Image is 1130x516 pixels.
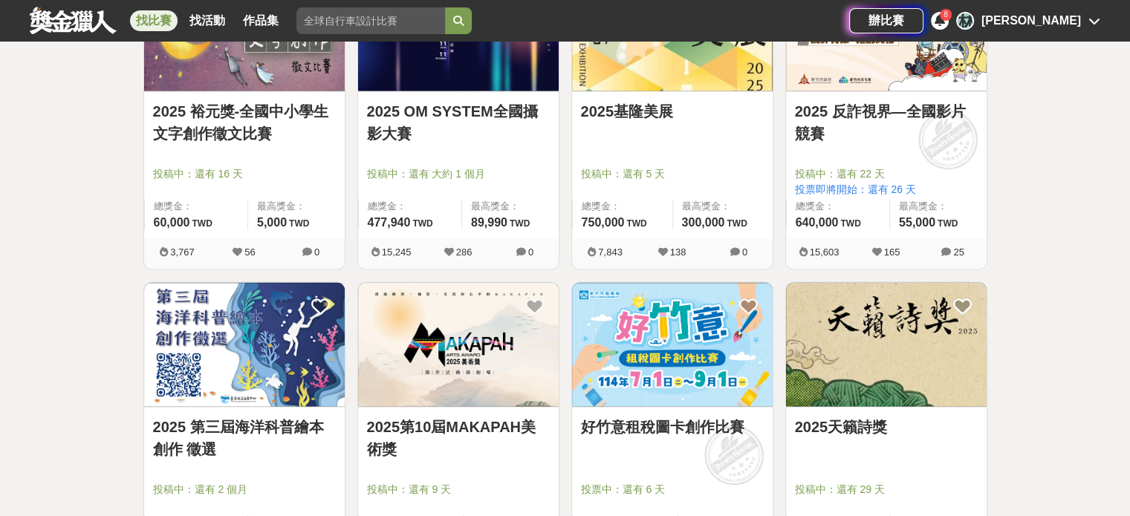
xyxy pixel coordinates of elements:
span: 25 [953,246,964,258]
span: 15,245 [382,246,412,258]
input: 全球自行車設計比賽 [296,7,445,34]
a: 辦比賽 [849,8,923,33]
span: 投稿中：還有 9 天 [367,482,550,497]
a: Cover Image [144,282,345,407]
span: TWD [626,218,646,229]
span: TWD [412,218,432,229]
span: 投稿中：還有 大約 1 個月 [367,166,550,182]
span: 投票中：還有 6 天 [581,482,764,497]
a: 2025第10屆MAKAPAH美術獎 [367,416,550,460]
span: 最高獎金： [471,199,550,214]
img: Cover Image [786,282,987,406]
a: 2025 裕元獎-全國中小學生文字創作徵文比賽 [153,100,336,145]
span: 總獎金： [154,199,238,214]
span: 60,000 [154,216,190,229]
span: TWD [840,218,860,229]
span: 286 [456,246,473,258]
span: 640,000 [796,216,839,229]
span: 最高獎金： [257,199,336,214]
span: 165 [884,246,900,258]
span: 投稿中：還有 2 個月 [153,482,336,497]
span: 5,000 [257,216,287,229]
span: TWD [938,218,958,229]
span: 750,000 [582,216,625,229]
span: 0 [528,246,533,258]
a: 2025天籟詩獎 [795,416,978,438]
a: Cover Image [786,282,987,407]
span: 0 [314,246,319,258]
span: 總獎金： [368,199,452,214]
a: 找比賽 [130,10,178,31]
span: 300,000 [682,216,725,229]
span: TWD [727,218,747,229]
span: TWD [510,218,530,229]
span: 投稿中：還有 5 天 [581,166,764,182]
span: 最高獎金： [682,199,764,214]
a: 作品集 [237,10,285,31]
img: Cover Image [358,282,559,406]
span: 最高獎金： [899,199,978,214]
a: 2025 OM SYSTEM全國攝影大賽 [367,100,550,145]
span: TWD [289,218,309,229]
a: 找活動 [184,10,231,31]
span: 投稿中：還有 16 天 [153,166,336,182]
a: 好竹意租稅圖卡創作比賽 [581,416,764,438]
span: TWD [192,218,212,229]
span: 總獎金： [582,199,663,214]
span: 3,767 [170,246,195,258]
span: 15,603 [810,246,840,258]
span: 投稿中：還有 29 天 [795,482,978,497]
span: 投稿中：還有 22 天 [795,166,978,182]
a: 2025基隆美展 [581,100,764,123]
img: Cover Image [572,282,773,406]
div: [PERSON_NAME] [981,12,1081,30]
a: Cover Image [572,282,773,407]
span: 總獎金： [796,199,880,214]
span: 8 [944,10,948,19]
span: 477,940 [368,216,411,229]
span: 7,843 [598,246,623,258]
span: 55,000 [899,216,935,229]
img: Cover Image [144,282,345,406]
span: 138 [670,246,686,258]
span: 56 [244,246,255,258]
a: 2025 第三屆海洋科普繪本創作 徵選 [153,416,336,460]
div: 林 [956,12,974,30]
span: 0 [742,246,747,258]
a: Cover Image [358,282,559,407]
span: 投票即將開始：還有 26 天 [795,182,978,197]
span: 89,990 [471,216,507,229]
a: 2025 反詐視界—全國影片競賽 [795,100,978,145]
